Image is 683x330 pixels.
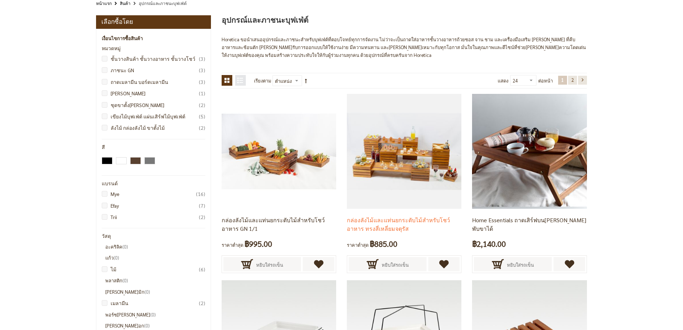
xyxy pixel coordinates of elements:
[105,322,205,330] li: [PERSON_NAME]อก
[105,213,205,221] a: Trii
[472,94,587,208] img: bed tray, muti-purpose trays, serving trays, wooden serving trays, ถาดเสิร์ฟบนเตียง, ถาดเสริฟ, ถา...
[105,311,205,319] li: พอร์ซ[PERSON_NAME]
[554,257,585,271] a: เพิ่มไปยังรายการโปรด
[347,94,461,208] img: กล่องลังไม้และแท่นยกระดับไม้สำหรับโชว์อาหาร ทรงสี่เหลี่ยมจตุรัส
[199,112,205,120] span: 5
[102,46,205,51] div: หมวดหมู่
[561,77,564,83] span: 1
[571,77,574,83] span: 2
[105,78,205,86] a: ถาดเมลามีน บอร์ดเมลามีน
[347,148,461,154] a: กล่องลังไม้และแท่นยกระดับไม้สำหรับโชว์อาหาร ทรงสี่เหลี่ยมจตุรัส
[254,75,271,86] label: เรียงตาม
[105,89,205,97] a: [PERSON_NAME]
[430,36,457,42] a: ชั้นวางอาหาร
[472,237,506,250] span: ฿2,140.00
[199,265,205,273] span: 6
[222,36,587,59] p: Horetica ขอนำเสนออุปกรณ์และภาชนะสำหรับบุฟเฟ่ต์ที่ตอบโจทย์ทุกการจัดงาน ไม่ว่าจะเป็นถาดใส่อาหาร ถ้ว...
[568,76,577,85] a: 2
[101,17,133,27] strong: เลือกซื้อโดย
[102,34,143,42] strong: เงื่อนไขการซื้อสินค้า
[222,242,243,248] span: ราคาต่ำสุด
[144,323,150,329] span: 0
[474,257,552,271] button: หยิบใส่รถเข็น
[347,216,450,232] a: กล่องลังไม้และแท่นยกระดับไม้สำหรับโชว์อาหาร ทรงสี่เหลี่ยมจตุรัส
[199,299,205,307] span: 2
[244,237,272,250] span: ฿995.00
[144,289,150,295] span: 0
[382,257,409,273] span: หยิบใส่รถเข็น
[199,55,205,63] span: 3
[256,257,283,273] span: หยิบใส่รถเข็น
[122,244,128,250] span: 0
[507,257,534,273] span: หยิบใส่รถเข็น
[105,190,205,198] a: Mye
[472,148,587,154] a: bed tray, muti-purpose trays, serving trays, wooden serving trays, ถาดเสิร์ฟบนเตียง, ถาดเสริฟ, ถา...
[105,55,205,63] a: ชั้นวางสินค้า ชั้นวางอาหาร ชั้นวางโชว์
[113,255,119,261] span: 0
[199,213,205,221] span: 2
[538,75,553,86] span: ต่อหน้า
[199,202,205,209] span: 7
[105,101,205,109] a: ชุดขาตั้ง[PERSON_NAME]
[222,148,336,154] a: กล่องลังไม้และแท่นยกระดับไม้สำหรับโชว์อาหาร GN 1/1
[102,145,205,150] div: สี
[139,0,187,6] strong: อุปกรณ์และภาชนะบุฟเฟ่ต์
[349,257,427,271] button: หยิบใส่รถเข็น
[199,78,205,86] span: 3
[105,277,205,284] li: พลาสติก
[498,78,508,84] span: แสดง
[122,277,128,283] span: 0
[303,257,334,271] a: เพิ่มไปยังรายการโปรด
[428,257,460,271] a: เพิ่มไปยังรายการโปรด
[222,14,308,26] span: อุปกรณ์และภาชนะบุฟเฟ่ต์
[105,66,205,74] a: ภาชนะ GN
[105,265,205,273] a: ไม้
[196,190,205,198] span: 16
[102,234,205,239] div: วัสดุ
[223,257,301,271] button: หยิบใส่รถเข็น
[199,66,205,74] span: 3
[105,288,205,296] li: [PERSON_NAME]มิก
[222,75,232,86] strong: ตาราง
[199,89,205,97] span: 1
[105,124,205,132] a: ลังไม้ กล่องลังไม้ ขาตั้งไม้
[199,124,205,132] span: 2
[347,242,369,248] span: ราคาต่ำสุด
[199,101,205,109] span: 2
[105,202,205,209] a: Efay
[105,254,205,262] li: แก้ว
[370,237,397,250] span: ฿885.00
[222,216,325,232] a: กล่องลังไม้และแท่นยกระดับไม้สำหรับโชว์อาหาร GN 1/1
[105,299,205,307] a: เมลามีน
[105,243,205,251] li: อะคริลิค
[105,112,205,120] a: เขียงไม้บุฟเฟ่ต์ แผ่นเสิร์ฟไม้บุฟเฟ่ต์
[472,216,586,232] a: Home Essentials ถาดเสิร์ฟบน[PERSON_NAME] พับขาได้
[150,312,156,318] span: 0
[102,181,205,186] div: แบรนด์
[222,94,336,208] img: กล่องลังไม้และแท่นยกระดับไม้สำหรับโชว์อาหาร GN 1/1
